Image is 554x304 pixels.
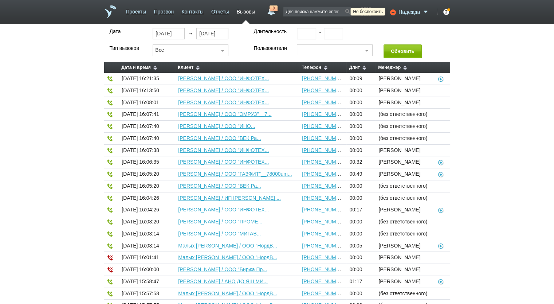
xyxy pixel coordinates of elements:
span: 00:00 [349,100,372,106]
a: Малых [PERSON_NAME] / ООО "НордВ... [178,243,277,249]
a: [PERSON_NAME] / ООО "ИНФОТЕХ... [178,147,269,153]
span: [DATE] 16:01:41 [122,254,159,260]
span: [DATE] 16:07:38 [122,147,159,153]
span: 00:00 [349,148,372,153]
span: [DATE] 16:05:20 [122,183,159,189]
a: [PHONE_NUMBER] [302,195,348,201]
a: [PERSON_NAME] / ИП [PERSON_NAME] ... [178,195,281,201]
a: [PERSON_NAME] / ООО "ИНФОТЕХ... [178,100,269,105]
span: [PERSON_NAME] [378,243,429,249]
button: Обновить [384,44,422,58]
a: [PHONE_NUMBER] [302,243,348,249]
span: (без ответственного) [378,231,429,237]
span: [PERSON_NAME] [378,76,429,82]
span: Длит [349,65,360,70]
span: [PERSON_NAME] [378,267,429,273]
span: [PERSON_NAME] [378,171,429,177]
span: 9 [270,5,278,11]
a: [PERSON_NAME] / ООО "МИГАВ... [178,231,261,237]
span: 00:00 [349,231,372,237]
span: (без ответственного) [378,136,429,141]
span: [PERSON_NAME] [378,88,429,94]
span: [DATE] 15:58:47 [122,278,159,284]
div: Все [155,46,217,54]
a: [PERSON_NAME] / ООО "ИНО... [178,123,255,129]
a: На главную [104,5,116,18]
span: Менеджер [378,65,401,70]
a: [PHONE_NUMBER] [302,75,348,81]
a: [PHONE_NUMBER] [302,87,348,93]
a: [PERSON_NAME] / ООО "ПРОМЕ... [178,219,262,225]
a: [PERSON_NAME] / ООО "ЭМРУЗ"__7... [178,111,271,117]
span: 00:00 [349,291,372,297]
span: 00:00 [349,136,372,141]
span: [PERSON_NAME] [378,100,429,106]
span: 00:32 [349,159,372,165]
span: (без ответственного) [378,291,429,297]
span: [DATE] 16:00:00 [122,266,159,272]
a: Малых [PERSON_NAME] / ООО "НордВ... [178,254,277,260]
span: 00:00 [349,88,372,94]
span: (без ответственного) [378,124,429,129]
a: [PHONE_NUMBER] [302,231,348,237]
div: → [153,28,228,39]
span: [DATE] 16:06:35 [122,159,159,165]
div: ? [443,9,449,15]
a: Малых [PERSON_NAME] / ООО "НордВ... [178,291,277,296]
a: 9 [264,5,278,14]
span: [PERSON_NAME] [378,279,429,285]
a: [PHONE_NUMBER] [302,254,348,260]
a: Прозвон [154,5,174,16]
span: (без ответственного) [378,112,429,117]
span: 00:00 [349,195,372,201]
a: Вызовы [237,5,255,16]
a: [PHONE_NUMBER] [302,183,348,189]
span: [DATE] 16:07:40 [122,123,159,129]
span: [DATE] 15:57:58 [122,291,159,296]
span: (без ответственного) [378,219,429,225]
a: [PERSON_NAME] / ООО "ИНФОТЕХ... [178,207,269,213]
label: Пользователи [254,44,286,52]
span: [DATE] 16:03:14 [122,231,159,237]
span: 00:00 [349,112,372,117]
span: [DATE] 16:03:20 [122,219,159,225]
span: [DATE] 16:07:40 [122,135,159,141]
a: Надежда [398,8,430,15]
span: [PERSON_NAME] [378,148,429,153]
a: [PERSON_NAME] / ООО "ВЕК Ра... [178,183,261,189]
a: [PERSON_NAME] / ООО "ВЕК Ра... [178,135,261,141]
a: [PERSON_NAME] / ООО "ИНФОТЕХ... [178,75,269,81]
span: 00:09 [349,76,372,82]
a: [PERSON_NAME] / АНО ДО ЯШ МИ... [178,278,268,284]
a: [PHONE_NUMBER] [302,266,348,272]
span: 01:17 [349,279,372,285]
a: Отчеты [211,5,229,16]
span: [DATE] 16:08:01 [122,100,159,105]
span: [PERSON_NAME] [378,207,429,213]
span: 00:00 [349,124,372,129]
span: [DATE] 16:04:26 [122,195,159,201]
input: Для поиска нажмите enter [283,7,351,16]
span: [PERSON_NAME] [378,255,429,261]
span: [DATE] 16:03:14 [122,243,159,249]
span: (без ответственного) [378,183,429,189]
a: [PHONE_NUMBER] [302,278,348,284]
a: [PHONE_NUMBER] [302,147,348,153]
span: 00:05 [349,243,372,249]
div: - [319,28,321,44]
span: 00:49 [349,171,372,177]
span: 00:00 [349,267,372,273]
a: [PHONE_NUMBER] [302,159,348,165]
span: [DATE] 16:05:20 [122,171,159,177]
span: 00:17 [349,207,372,213]
a: [PHONE_NUMBER] [302,135,348,141]
a: [PERSON_NAME] / ООО "ГАЗФИТ"__78000um... [178,171,292,177]
span: 00:00 [349,219,372,225]
a: [PERSON_NAME] / ООО "Биржа Пр... [178,266,267,272]
span: [DATE] 16:04:26 [122,207,159,213]
span: (без ответственного) [378,195,429,201]
a: [PERSON_NAME] / ООО "ИНФОТЕХ... [178,159,269,165]
a: [PHONE_NUMBER] [302,100,348,105]
span: 00:00 [349,183,372,189]
label: Тип вызовов [110,44,142,52]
